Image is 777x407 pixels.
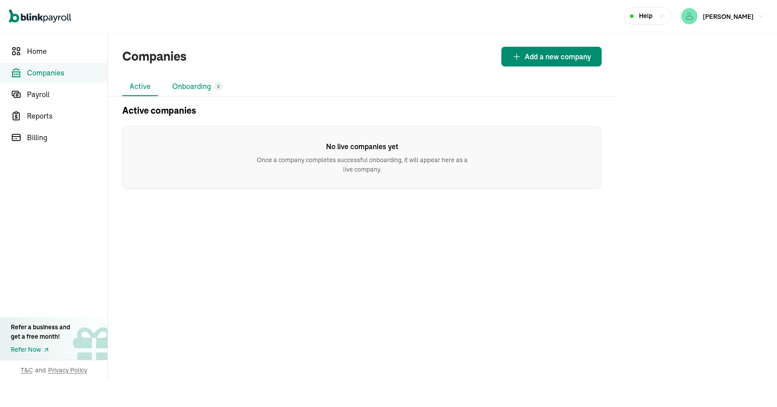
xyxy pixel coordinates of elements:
[703,13,754,21] span: [PERSON_NAME]
[48,366,87,375] span: Privacy Policy
[639,11,652,21] span: Help
[165,77,230,96] li: Onboarding
[525,51,591,62] span: Add a new company
[9,3,71,29] nav: Global
[27,111,107,121] span: Reports
[35,366,46,375] span: and
[623,310,777,407] iframe: Chat Widget
[27,132,107,143] span: Billing
[122,104,196,117] h2: Active companies
[27,67,107,78] span: Companies
[11,345,70,354] a: Refer Now
[11,323,70,341] div: Refer a business and get a free month!
[122,47,187,66] h1: Companies
[254,141,470,152] h6: No live companies yet
[27,46,107,57] span: Home
[217,83,220,90] span: 2
[27,89,107,100] span: Payroll
[122,77,158,96] li: Active
[21,366,33,375] span: T&C
[501,47,602,66] button: Add a new company
[678,6,768,26] button: [PERSON_NAME]
[254,155,470,174] p: Once a company completes successful onboarding, it will appear here as a live company.
[624,7,671,25] button: Help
